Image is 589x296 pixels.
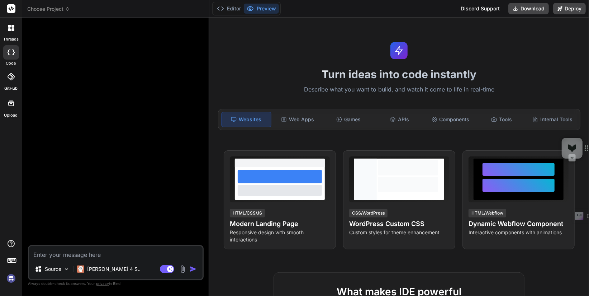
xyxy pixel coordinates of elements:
[426,112,475,127] div: Components
[214,68,585,81] h1: Turn ideas into code instantly
[96,281,109,286] span: privacy
[230,219,330,229] h4: Modern Landing Page
[553,3,586,14] button: Deploy
[77,266,84,273] img: Claude 4 Sonnet
[469,209,506,217] div: HTML/Webflow
[349,229,449,236] p: Custom styles for theme enhancement
[4,112,18,118] label: Upload
[63,266,70,272] img: Pick Models
[273,112,322,127] div: Web Apps
[477,112,526,127] div: Tools
[230,229,330,243] p: Responsive design with smooth interactions
[214,4,244,14] button: Editor
[4,85,18,91] label: GitHub
[221,112,271,127] div: Websites
[190,266,197,273] img: icon
[469,229,569,236] p: Interactive components with animations
[528,112,577,127] div: Internal Tools
[230,209,265,217] div: HTML/CSS/JS
[214,85,585,94] p: Describe what you want to build, and watch it come to life in real-time
[508,3,549,14] button: Download
[45,266,61,273] p: Source
[244,4,279,14] button: Preview
[179,265,187,273] img: attachment
[6,60,16,66] label: code
[349,219,449,229] h4: WordPress Custom CSS
[87,266,141,273] p: [PERSON_NAME] 4 S..
[3,36,19,42] label: threads
[349,209,388,217] div: CSS/WordPress
[456,3,504,14] div: Discord Support
[5,272,17,285] img: signin
[28,280,204,287] p: Always double-check its answers. Your in Bind
[27,5,70,13] span: Choose Project
[375,112,424,127] div: APIs
[324,112,373,127] div: Games
[469,219,569,229] h4: Dynamic Webflow Component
